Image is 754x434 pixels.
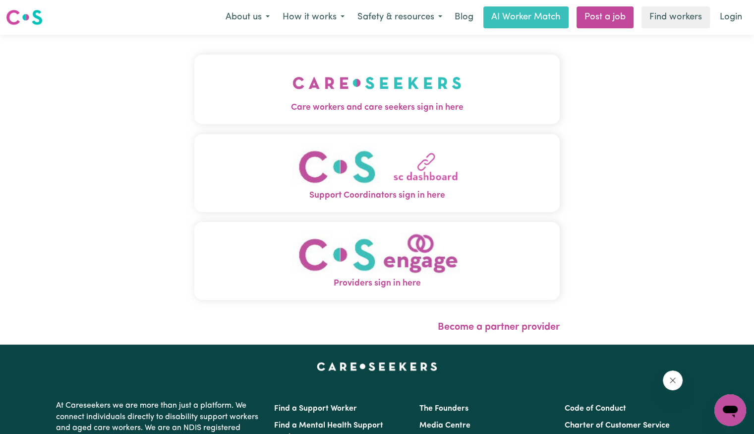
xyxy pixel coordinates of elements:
a: Find workers [641,6,710,28]
span: Need any help? [6,7,60,15]
button: Safety & resources [351,7,449,28]
span: Support Coordinators sign in here [194,189,560,202]
a: Code of Conduct [565,405,626,413]
iframe: Close message [663,370,683,390]
button: Care workers and care seekers sign in here [194,55,560,124]
a: Become a partner provider [438,322,560,332]
span: Care workers and care seekers sign in here [194,101,560,114]
a: Find a Support Worker [274,405,357,413]
a: Blog [449,6,479,28]
a: Login [714,6,748,28]
button: Support Coordinators sign in here [194,134,560,212]
a: Careseekers logo [6,6,43,29]
a: Careseekers home page [317,362,437,370]
a: Charter of Customer Service [565,422,670,430]
a: Post a job [577,6,634,28]
button: How it works [276,7,351,28]
a: AI Worker Match [483,6,569,28]
a: The Founders [419,405,468,413]
button: About us [219,7,276,28]
a: Media Centre [419,422,470,430]
img: Careseekers logo [6,8,43,26]
iframe: Button to launch messaging window [714,394,746,426]
button: Providers sign in here [194,222,560,300]
span: Providers sign in here [194,277,560,290]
